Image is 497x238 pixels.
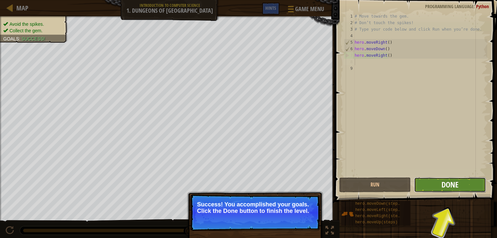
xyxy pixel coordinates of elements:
div: 7 [344,52,355,59]
span: hero.moveDown(steps) [355,201,402,206]
button: Game Menu [283,3,328,18]
div: 4 [344,33,355,39]
span: Success! [22,36,45,41]
span: Avoid the spikes. [9,22,44,27]
p: Success! You accomplished your goals. Click the Done button to finish the level. [197,201,313,214]
span: Collect the gem. [9,28,42,33]
span: Programming language [425,3,474,9]
button: Run [339,177,411,192]
span: hero.moveRight(steps) [355,214,405,218]
span: Map [16,4,28,12]
div: 1 [344,13,355,20]
span: : [19,36,22,41]
li: Collect the gem. [3,27,63,34]
li: Avoid the spikes. [3,21,63,27]
span: : [474,3,476,9]
span: Done [441,179,458,190]
span: Python [476,3,489,9]
div: 9 [344,65,355,72]
button: Done [414,177,486,192]
img: portrait.png [341,208,354,220]
div: 5 [344,39,355,46]
div: 6 [344,46,355,52]
a: Map [13,4,28,12]
div: 3 [344,26,355,33]
span: Game Menu [295,5,324,13]
span: hero.moveUp(steps) [355,220,398,225]
div: 2 [344,20,355,26]
div: 8 [344,59,355,65]
span: hero.moveLeft(steps) [355,208,402,212]
span: Goals [3,36,19,41]
span: Hints [265,5,276,11]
